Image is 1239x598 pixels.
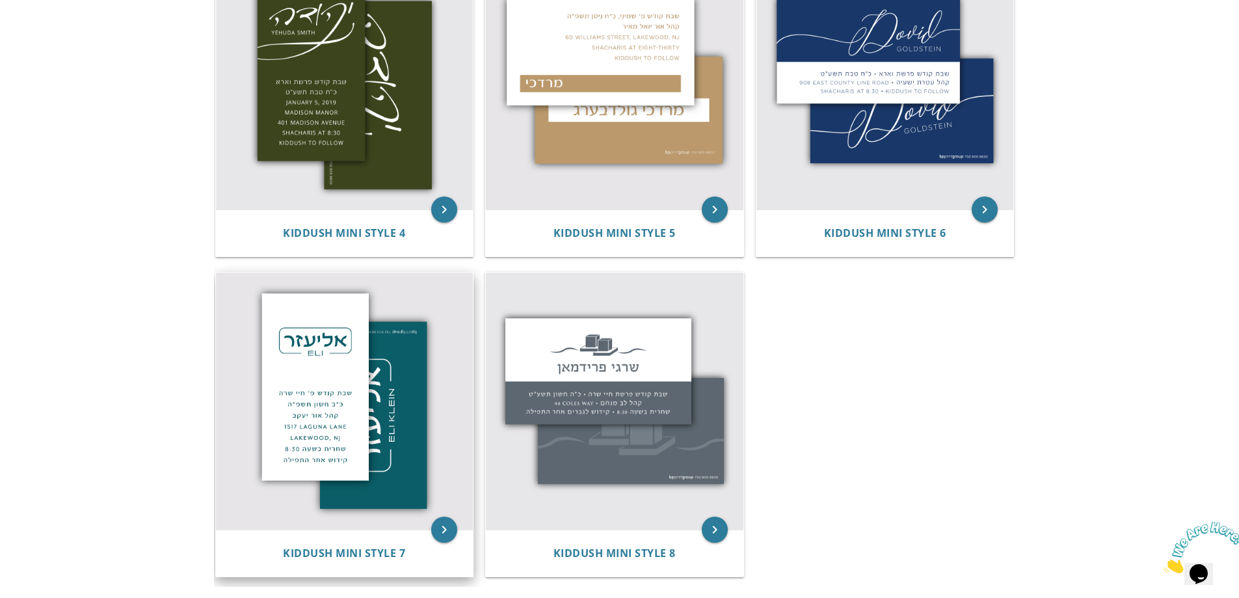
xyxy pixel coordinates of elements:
span: Kiddush Mini Style 6 [824,226,946,240]
img: Kiddush Mini Style 8 [486,273,743,530]
iframe: chat widget [1158,517,1239,578]
a: keyboard_arrow_right [702,197,728,223]
img: Chat attention grabber [5,5,86,57]
a: Kiddush Mini Style 8 [553,547,676,560]
a: keyboard_arrow_right [972,197,998,223]
a: Kiddush Mini Style 4 [283,227,405,239]
a: keyboard_arrow_right [431,517,457,543]
a: Kiddush Mini Style 5 [553,227,676,239]
a: Kiddush Mini Style 6 [824,227,946,239]
a: keyboard_arrow_right [702,517,728,543]
a: Kiddush Mini Style 7 [283,547,405,560]
span: Kiddush Mini Style 8 [553,546,676,560]
a: keyboard_arrow_right [431,197,457,223]
span: Kiddush Mini Style 5 [553,226,676,240]
span: Kiddush Mini Style 4 [283,226,405,240]
img: Kiddush Mini Style 7 [216,273,473,530]
span: Kiddush Mini Style 7 [283,546,405,560]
